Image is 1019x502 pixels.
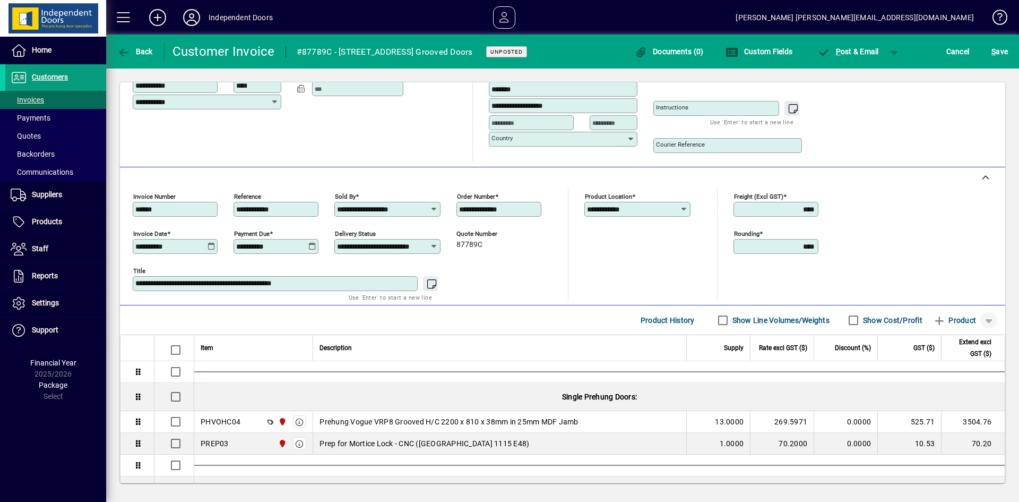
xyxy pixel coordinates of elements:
[814,433,877,455] td: 0.0000
[913,342,935,354] span: GST ($)
[933,312,976,329] span: Product
[275,438,288,449] span: Christchurch
[11,114,50,122] span: Payments
[715,416,744,427] span: 13.0000
[636,311,699,330] button: Product History
[734,193,783,200] mat-label: Freight (excl GST)
[490,48,523,55] span: Unposted
[734,230,759,237] mat-label: Rounding
[5,209,106,235] a: Products
[946,43,970,60] span: Cancel
[117,47,153,56] span: Back
[720,438,744,449] span: 1.0000
[209,9,273,26] div: Independent Doors
[928,311,981,330] button: Product
[32,244,48,253] span: Staff
[32,46,51,54] span: Home
[11,150,55,158] span: Backorders
[32,326,58,334] span: Support
[730,315,830,326] label: Show Line Volumes/Weights
[759,342,807,354] span: Rate excl GST ($)
[710,116,793,128] mat-hint: Use 'Enter' to start a new line
[5,182,106,208] a: Suppliers
[456,231,520,237] span: Quote number
[944,42,972,61] button: Cancel
[985,2,1006,37] a: Knowledge Base
[5,91,106,109] a: Invoices
[319,342,352,354] span: Description
[812,42,884,61] button: Post & Email
[30,359,76,367] span: Financial Year
[817,47,879,56] span: ost & Email
[585,193,632,200] mat-label: Product location
[115,42,156,61] button: Back
[5,317,106,344] a: Support
[726,47,792,56] span: Custom Fields
[349,291,432,303] mat-hint: Use 'Enter' to start a new line
[941,411,1005,433] td: 3504.76
[297,44,473,61] div: #87789C - [STREET_ADDRESS] Grooved Doors
[141,8,175,27] button: Add
[641,312,695,329] span: Product History
[133,193,176,200] mat-label: Invoice number
[635,47,704,56] span: Documents (0)
[724,342,744,354] span: Supply
[814,411,877,433] td: 0.0000
[757,416,807,427] div: 269.5971
[757,438,807,449] div: 70.2000
[457,193,495,200] mat-label: Order number
[877,411,941,433] td: 525.71
[275,416,288,428] span: Christchurch
[133,267,145,275] mat-label: Title
[5,37,106,64] a: Home
[861,315,922,326] label: Show Cost/Profit
[877,433,941,455] td: 10.53
[201,416,240,427] div: PHVOHC04
[32,217,62,226] span: Products
[11,96,44,104] span: Invoices
[723,42,795,61] button: Custom Fields
[234,193,261,200] mat-label: Reference
[32,73,68,81] span: Customers
[32,190,62,199] span: Suppliers
[201,342,213,354] span: Item
[194,383,1005,411] div: Single Prehung Doors:
[11,132,41,140] span: Quotes
[133,230,167,237] mat-label: Invoice date
[319,438,529,449] span: Prep for Mortice Lock - CNC ([GEOGRAPHIC_DATA] 1115 E48)
[5,290,106,317] a: Settings
[335,230,376,237] mat-label: Delivery status
[335,193,356,200] mat-label: Sold by
[736,9,974,26] div: [PERSON_NAME] [PERSON_NAME][EMAIL_ADDRESS][DOMAIN_NAME]
[175,8,209,27] button: Profile
[32,271,58,280] span: Reports
[5,109,106,127] a: Payments
[5,145,106,163] a: Backorders
[11,168,73,176] span: Communications
[656,104,688,111] mat-label: Instructions
[456,241,482,249] span: 87789C
[941,433,1005,455] td: 70.20
[201,438,229,449] div: PREP03
[5,163,106,181] a: Communications
[5,236,106,262] a: Staff
[836,47,841,56] span: P
[991,43,1008,60] span: ave
[491,134,513,142] mat-label: Country
[172,43,275,60] div: Customer Invoice
[5,263,106,290] a: Reports
[991,47,996,56] span: S
[32,299,59,307] span: Settings
[106,42,165,61] app-page-header-button: Back
[5,127,106,145] a: Quotes
[948,336,991,360] span: Extend excl GST ($)
[234,230,270,237] mat-label: Payment due
[632,42,706,61] button: Documents (0)
[39,381,67,389] span: Package
[319,416,578,427] span: Prehung Vogue VRP8 Grooved H/C 2200 x 810 x 38mm in 25mm MDF Jamb
[835,342,871,354] span: Discount (%)
[989,42,1011,61] button: Save
[656,141,705,148] mat-label: Courier Reference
